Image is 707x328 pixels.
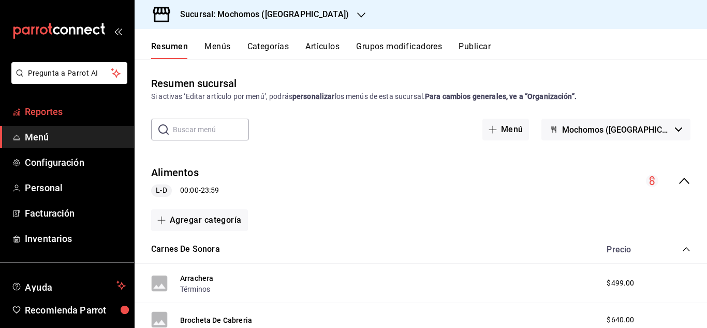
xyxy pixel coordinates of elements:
span: Inventarios [25,232,126,246]
span: Ayuda [25,279,112,292]
button: Menú [482,119,529,140]
span: Reportes [25,105,126,119]
div: Resumen sucursal [151,76,237,91]
div: navigation tabs [151,41,707,59]
button: collapse-category-row [682,245,690,253]
span: Configuración [25,155,126,169]
input: Buscar menú [173,119,249,140]
button: Artículos [305,41,340,59]
button: Carnes De Sonora [151,244,220,255]
a: Pregunta a Parrot AI [7,75,127,86]
div: Si activas ‘Editar artículo por menú’, podrás los menús de esta sucursal. [151,91,690,102]
span: Facturación [25,206,126,220]
span: Menú [25,130,126,144]
button: Menús [204,41,230,59]
div: collapse-menu-row [135,157,707,205]
strong: Para cambios generales, ve a “Organización”. [425,92,577,101]
button: Publicar [459,41,491,59]
span: Mochomos ([GEOGRAPHIC_DATA]) [562,125,671,135]
span: $640.00 [607,315,634,325]
button: Alimentos [151,165,199,180]
button: Pregunta a Parrot AI [11,62,127,84]
button: Arrachera [180,273,213,283]
strong: personalizar [292,92,335,101]
div: 00:00 - 23:59 [151,184,219,197]
span: Recomienda Parrot [25,303,126,317]
button: Grupos modificadores [356,41,442,59]
span: L-D [152,185,171,196]
h3: Sucursal: Mochomos ([GEOGRAPHIC_DATA]) [172,8,349,21]
span: Pregunta a Parrot AI [28,68,111,79]
button: Resumen [151,41,188,59]
div: Precio [596,245,662,254]
button: Categorías [247,41,289,59]
span: Personal [25,181,126,195]
span: $499.00 [607,278,634,289]
button: open_drawer_menu [114,27,122,35]
button: Agregar categoría [151,209,248,231]
button: Mochomos ([GEOGRAPHIC_DATA]) [541,119,690,140]
button: Términos [180,284,210,294]
button: Brocheta De Cabreria [180,315,252,325]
